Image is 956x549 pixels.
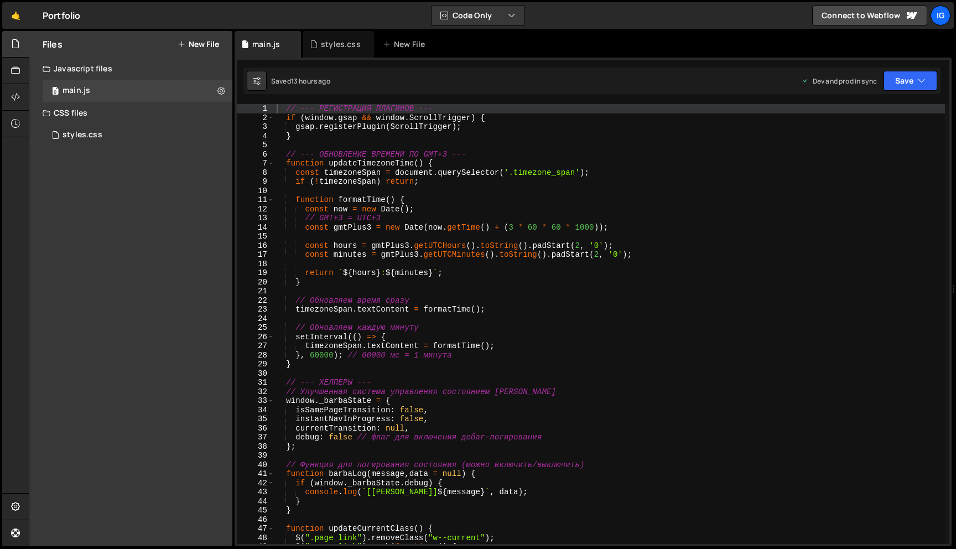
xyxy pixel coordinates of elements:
[237,177,274,187] div: 9
[237,433,274,442] div: 37
[237,442,274,452] div: 38
[237,534,274,543] div: 48
[237,296,274,305] div: 22
[2,2,29,29] a: 🤙
[237,223,274,232] div: 14
[237,515,274,525] div: 46
[237,214,274,223] div: 13
[931,6,950,25] a: Ig
[291,76,330,86] div: 13 hours ago
[237,341,274,351] div: 27
[237,141,274,150] div: 5
[237,241,274,251] div: 16
[237,260,274,269] div: 18
[237,351,274,360] div: 28
[383,39,429,50] div: New File
[802,76,877,86] div: Dev and prod in sync
[237,369,274,379] div: 30
[432,6,524,25] button: Code Only
[43,9,80,22] div: Portfolio
[237,396,274,406] div: 33
[237,314,274,324] div: 24
[321,39,361,50] div: styles.css
[237,159,274,168] div: 7
[237,287,274,296] div: 21
[237,451,274,460] div: 39
[237,469,274,479] div: 41
[237,195,274,205] div: 11
[237,378,274,387] div: 31
[884,71,937,91] button: Save
[237,479,274,488] div: 42
[52,87,59,96] span: 0
[252,39,280,50] div: main.js
[178,40,219,49] button: New File
[237,506,274,515] div: 45
[237,168,274,178] div: 8
[43,38,63,50] h2: Files
[237,150,274,159] div: 6
[237,268,274,278] div: 19
[237,387,274,397] div: 32
[237,360,274,369] div: 29
[237,113,274,123] div: 2
[237,305,274,314] div: 23
[237,232,274,241] div: 15
[29,58,232,80] div: Javascript files
[237,122,274,132] div: 3
[43,80,232,102] div: 14577/44954.js
[237,205,274,214] div: 12
[237,415,274,424] div: 35
[63,130,102,140] div: styles.css
[237,323,274,333] div: 25
[812,6,927,25] a: Connect to Webflow
[237,524,274,534] div: 47
[271,76,330,86] div: Saved
[237,187,274,196] div: 10
[237,278,274,287] div: 20
[237,406,274,415] div: 34
[43,124,232,146] div: 14577/44352.css
[237,104,274,113] div: 1
[237,333,274,342] div: 26
[63,86,90,96] div: main.js
[237,250,274,260] div: 17
[237,424,274,433] div: 36
[237,488,274,497] div: 43
[237,460,274,470] div: 40
[237,497,274,506] div: 44
[237,132,274,141] div: 4
[29,102,232,124] div: CSS files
